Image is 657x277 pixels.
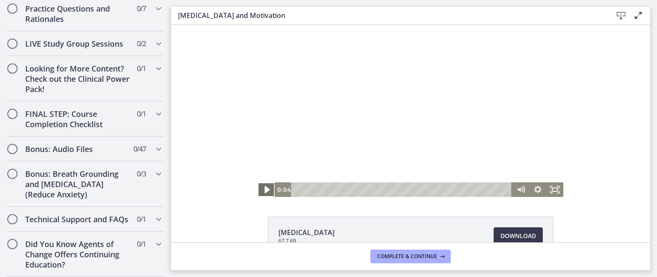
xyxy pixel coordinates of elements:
[25,144,130,154] h2: Bonus: Audio Files
[370,250,451,263] button: Complete & continue
[341,158,358,172] button: Mute
[25,214,130,224] h2: Technical Support and FAQs
[137,109,146,119] span: 0 / 1
[178,10,599,21] h3: [MEDICAL_DATA] and Motivation
[25,39,130,49] h2: LIVE Study Group Sessions
[500,231,536,241] span: Download
[25,239,130,270] h2: Did You Know Agents of Change Offers Continuing Education?
[278,227,334,238] span: [MEDICAL_DATA]
[375,158,392,172] button: Fullscreen
[137,169,146,179] span: 0 / 3
[171,25,650,197] iframe: Video Lesson
[137,39,146,49] span: 0 / 2
[377,253,437,260] span: Complete & continue
[137,239,146,249] span: 0 / 1
[494,227,543,244] a: Download
[278,238,334,244] span: 67.7 KB
[25,3,130,24] h2: Practice Questions and Rationales
[25,63,130,94] h2: Looking for More Content? Check out the Clinical Power Pack!
[137,214,146,224] span: 0 / 1
[358,158,375,172] button: Show settings menu
[133,144,146,154] span: 0 / 47
[137,3,146,14] span: 0 / 7
[25,169,130,200] h2: Bonus: Breath Grounding and [MEDICAL_DATA] (Reduce Anxiety)
[137,63,146,74] span: 0 / 1
[25,109,130,129] h2: FINAL STEP: Course Completion Checklist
